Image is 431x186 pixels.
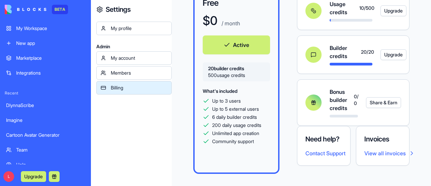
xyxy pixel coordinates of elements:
div: Integrations [16,70,85,76]
a: My Workspace [2,22,89,35]
a: Team [2,143,89,157]
a: New app [2,36,89,50]
a: BETA [5,5,68,14]
span: 20 builder credits [208,65,265,72]
a: Imagine [2,113,89,127]
h4: Invoices [364,134,401,144]
div: My Workspace [16,25,85,32]
a: Upgrade [21,173,46,180]
div: Billing [111,84,167,91]
a: My account [96,51,172,65]
div: DlynnaScribe [6,102,85,109]
span: What's included [203,88,237,94]
a: DlynnaScribe [2,99,89,112]
span: Community support [212,138,254,145]
a: Integrations [2,66,89,80]
a: Help [2,158,89,171]
button: Upgrade [21,171,46,182]
span: 6 daily builder credits [212,114,257,121]
span: Up to 5 external users [212,106,259,112]
a: My profile [96,22,172,35]
a: Members [96,66,172,80]
a: Marketplace [2,51,89,65]
span: Up to 3 users [212,98,241,104]
div: Members [111,70,167,76]
a: Billing [96,81,172,95]
span: 0 / 0 [354,93,358,107]
button: Upgrade [380,49,406,60]
button: Contact Support [305,149,345,157]
span: Bonus builder credits [330,88,354,112]
span: Unlimited app creation [212,130,259,137]
img: logo [5,5,46,14]
span: Builder credits [330,44,361,60]
button: Active [203,35,270,54]
p: / month [220,19,240,27]
a: View all invoices [364,149,401,157]
span: Admin [96,43,172,50]
span: 200 daily usage credits [212,122,261,129]
h4: Settings [106,5,131,14]
div: Imagine [6,117,85,124]
div: Team [16,147,85,153]
div: My profile [111,25,167,32]
h1: $ 0 [203,14,218,27]
button: Upgrade [380,5,406,16]
a: Upgrade [380,5,393,16]
a: Upgrade [380,49,393,60]
button: Share & Earn [366,97,401,108]
div: Marketplace [16,55,85,61]
span: Recent [2,90,89,96]
span: 500 usage credits [208,72,265,79]
span: L [3,171,14,182]
div: BETA [52,5,68,14]
h4: Need help? [305,134,342,144]
div: Help [16,161,85,168]
span: 20 / 20 [361,49,372,55]
span: 10 / 500 [359,5,372,11]
div: Cartoon Avatar Generator [6,132,85,138]
a: Cartoon Avatar Generator [2,128,89,142]
div: New app [16,40,85,47]
div: My account [111,55,167,61]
